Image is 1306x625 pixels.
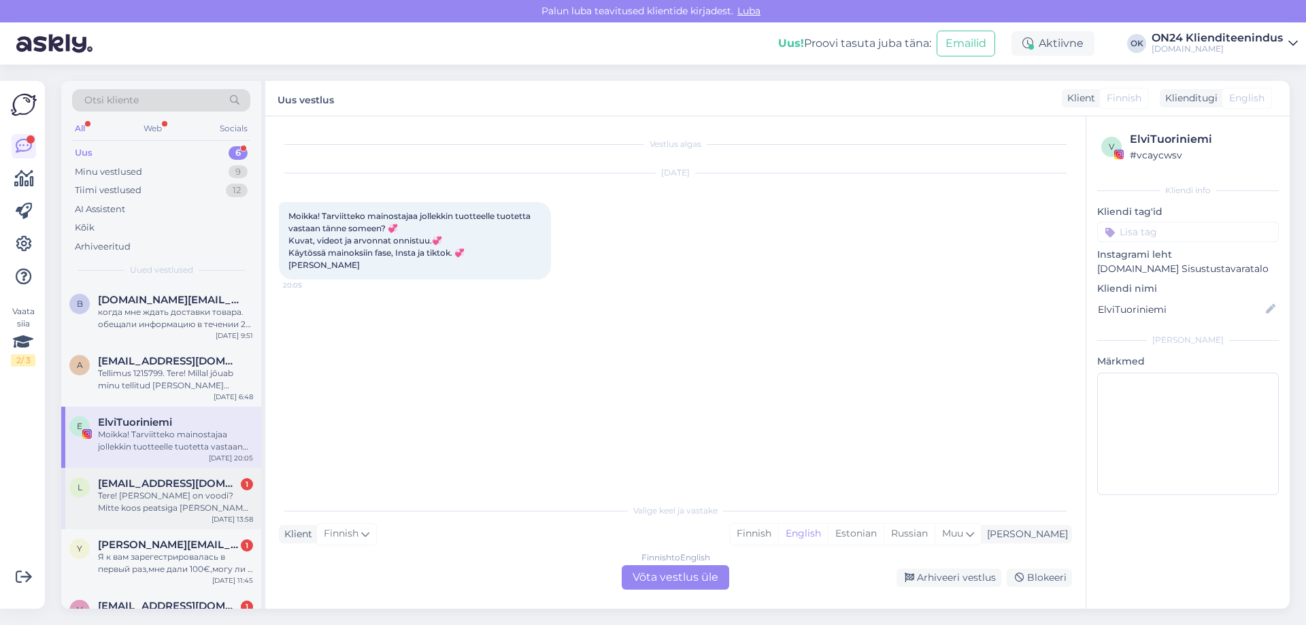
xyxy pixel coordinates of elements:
[77,299,83,309] span: b
[209,453,253,463] div: [DATE] 20:05
[279,138,1072,150] div: Vestlus algas
[1097,222,1279,242] input: Lisa tag
[72,120,88,137] div: All
[75,165,142,179] div: Minu vestlused
[75,203,125,216] div: AI Assistent
[1152,33,1283,44] div: ON24 Klienditeenindus
[77,360,83,370] span: a
[1011,31,1094,56] div: Aktiivne
[279,505,1072,517] div: Valige keel ja vastake
[937,31,995,56] button: Emailid
[11,354,35,367] div: 2 / 3
[278,89,334,107] label: Uus vestlus
[324,526,358,541] span: Finnish
[982,527,1068,541] div: [PERSON_NAME]
[1062,91,1095,105] div: Klient
[1130,148,1275,163] div: # vcaycwsv
[1229,91,1265,105] span: English
[11,92,37,118] img: Askly Logo
[641,552,710,564] div: Finnish to English
[279,167,1072,179] div: [DATE]
[84,93,139,107] span: Otsi kliente
[75,146,93,160] div: Uus
[229,165,248,179] div: 9
[1007,569,1072,587] div: Blokeeri
[98,355,239,367] span: arvo.vabrit@gmail.com
[778,37,804,50] b: Uus!
[622,565,729,590] div: Võta vestlus üle
[98,477,239,490] span: liisa1404@gmail.com
[884,524,935,544] div: Russian
[1130,131,1275,148] div: ElviTuoriniemi
[1098,302,1263,317] input: Lisa nimi
[217,120,250,137] div: Socials
[241,601,253,613] div: 1
[288,211,533,270] span: Moikka! Tarviitteko mainostajaa jollekkin tuotteelle tuotetta vastaan tänne someen? 💞 Kuvat, vide...
[77,421,82,431] span: E
[98,490,253,514] div: Tere! [PERSON_NAME] on voodi? Mitte koos peatsiga [PERSON_NAME] [PERSON_NAME] on põrandast voodi ...
[77,605,82,615] span: v
[98,416,172,428] span: ElviTuoriniemi
[730,524,778,544] div: Finnish
[98,294,239,306] span: bajadera.gr@gmail.com
[98,539,239,551] span: yekaterina.yegorova.03@bk.ru
[229,146,248,160] div: 6
[897,569,1001,587] div: Arhiveeri vestlus
[1127,34,1146,53] div: OK
[78,482,82,492] span: l
[212,575,253,586] div: [DATE] 11:45
[1097,262,1279,276] p: [DOMAIN_NAME] Sisustustavaratalo
[1097,248,1279,262] p: Instagrami leht
[1152,33,1298,54] a: ON24 Klienditeenindus[DOMAIN_NAME]
[1097,334,1279,346] div: [PERSON_NAME]
[130,264,193,276] span: Uued vestlused
[75,184,141,197] div: Tiimi vestlused
[98,367,253,392] div: Tellimus 1215799. Tere! Millal jõuab minu tellitud [PERSON_NAME] minuni?
[98,306,253,331] div: когда мне ждать доставки товара. обещали информацию в течении 2-х дней. я должен спланировать сво...
[279,527,312,541] div: Klient
[98,428,253,453] div: Moikka! Tarviitteko mainostajaa jollekkin tuotteelle tuotetta vastaan tänne someen? 💞 Kuvat, vide...
[942,527,963,539] span: Muu
[733,5,765,17] span: Luba
[1160,91,1218,105] div: Klienditugi
[778,35,931,52] div: Proovi tasuta juba täna:
[1109,141,1114,152] span: v
[241,539,253,552] div: 1
[98,551,253,575] div: Я к вам зарегестрировалась в первый раз,мне дали 100€,могу ли я потратить их на первый свой заказ?
[216,331,253,341] div: [DATE] 9:51
[75,221,95,235] div: Kõik
[1097,184,1279,197] div: Kliendi info
[77,543,82,554] span: y
[1097,354,1279,369] p: Märkmed
[778,524,828,544] div: English
[141,120,165,137] div: Web
[241,478,253,490] div: 1
[214,392,253,402] div: [DATE] 6:48
[1107,91,1141,105] span: Finnish
[226,184,248,197] div: 12
[98,600,239,612] span: vjyrgenson@gmail.com
[1097,282,1279,296] p: Kliendi nimi
[1097,205,1279,219] p: Kliendi tag'id
[212,514,253,524] div: [DATE] 13:58
[1152,44,1283,54] div: [DOMAIN_NAME]
[75,240,131,254] div: Arhiveeritud
[11,305,35,367] div: Vaata siia
[828,524,884,544] div: Estonian
[283,280,334,290] span: 20:05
